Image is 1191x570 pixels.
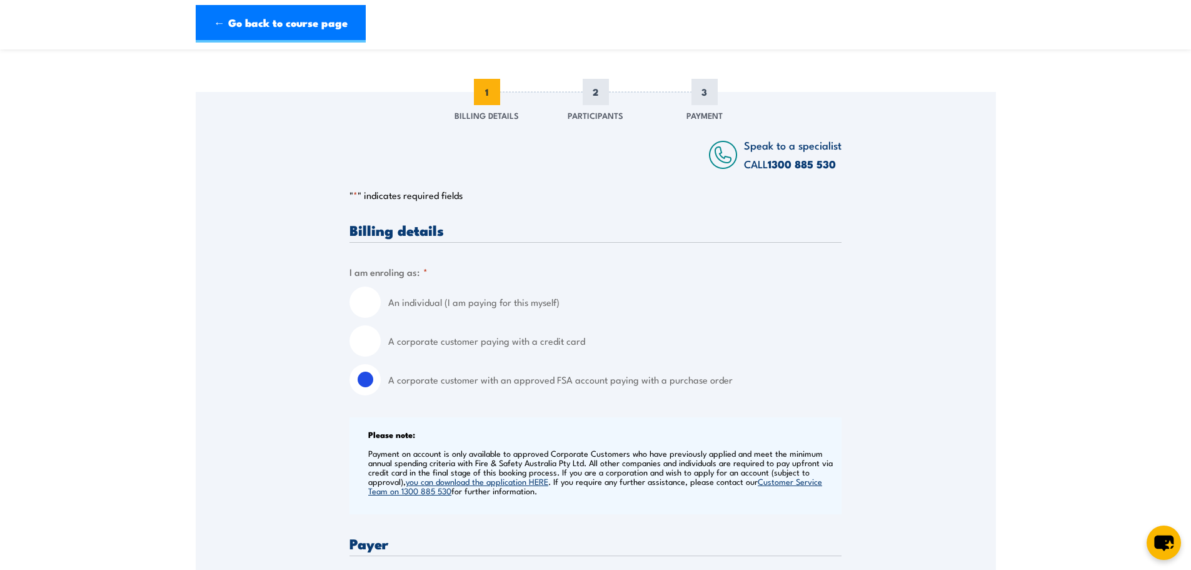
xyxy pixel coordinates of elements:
[368,449,838,496] p: Payment on account is only available to approved Corporate Customers who have previously applied ...
[1147,526,1181,560] button: chat-button
[368,428,415,440] b: Please note:
[455,109,519,121] span: Billing Details
[388,364,842,395] label: A corporate customer with an approved FSA account paying with a purchase order
[583,79,609,105] span: 2
[349,189,842,201] p: " " indicates required fields
[406,476,548,487] a: you can download the application HERE
[368,476,822,496] a: Customer Service Team on 1300 885 530
[196,5,366,43] a: ← Go back to course page
[768,156,836,172] a: 1300 885 530
[388,325,842,357] label: A corporate customer paying with a credit card
[568,109,623,121] span: Participants
[349,265,428,279] legend: I am enroling as:
[474,79,500,105] span: 1
[349,536,842,551] h3: Payer
[744,137,842,171] span: Speak to a specialist CALL
[686,109,723,121] span: Payment
[388,287,842,318] label: An individual (I am paying for this myself)
[349,223,842,237] h3: Billing details
[691,79,718,105] span: 3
